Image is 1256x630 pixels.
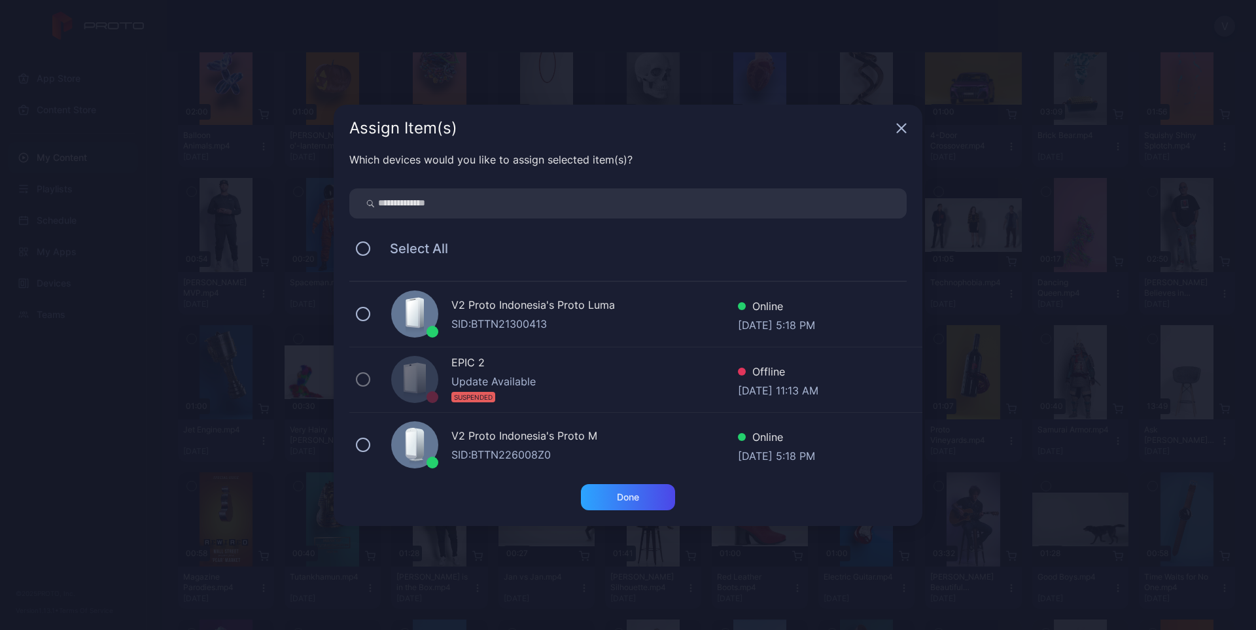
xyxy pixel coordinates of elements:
div: EPIC 2 [451,355,738,374]
div: V2 Proto Indonesia's Proto Luma [451,297,738,316]
div: Online [738,429,815,448]
div: Online [738,298,815,317]
div: Done [617,492,639,502]
div: Offline [738,364,818,383]
div: [DATE] 11:13 AM [738,383,818,396]
div: Which devices would you like to assign selected item(s)? [349,152,907,167]
div: Assign Item(s) [349,120,891,136]
div: Update Available [451,374,738,389]
div: SUSPENDED [451,392,495,402]
div: SID: BTTN21300413 [451,316,738,332]
div: SID: BTTN226008Z0 [451,447,738,463]
div: [DATE] 5:18 PM [738,317,815,330]
button: Done [581,484,675,510]
div: [DATE] 5:18 PM [738,448,815,461]
span: Select All [377,241,448,256]
div: V2 Proto Indonesia's Proto M [451,428,738,447]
